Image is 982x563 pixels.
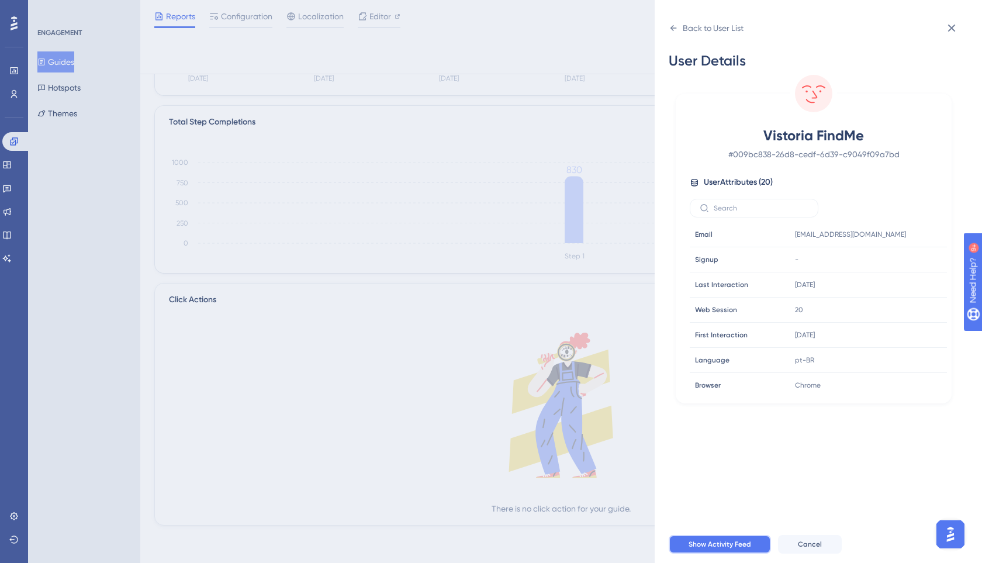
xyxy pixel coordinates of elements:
[795,281,815,289] time: [DATE]
[711,126,917,145] span: Vistoria FindMe
[683,21,744,35] div: Back to User List
[689,540,751,549] span: Show Activity Feed
[695,355,729,365] span: Language
[79,6,87,15] div: 9+
[778,535,842,554] button: Cancel
[695,305,737,315] span: Web Session
[27,3,73,17] span: Need Help?
[695,280,748,289] span: Last Interaction
[669,535,771,554] button: Show Activity Feed
[795,381,821,390] span: Chrome
[695,230,713,239] span: Email
[795,355,814,365] span: pt-BR
[795,305,803,315] span: 20
[714,204,808,212] input: Search
[795,255,798,264] span: -
[795,331,815,339] time: [DATE]
[695,330,748,340] span: First Interaction
[933,517,968,552] iframe: UserGuiding AI Assistant Launcher
[695,381,721,390] span: Browser
[695,255,718,264] span: Signup
[798,540,822,549] span: Cancel
[711,147,917,161] span: # 009bc838-26d8-cedf-6d39-c9049f09a7bd
[795,230,906,239] span: [EMAIL_ADDRESS][DOMAIN_NAME]
[669,51,959,70] div: User Details
[704,175,773,189] span: User Attributes ( 20 )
